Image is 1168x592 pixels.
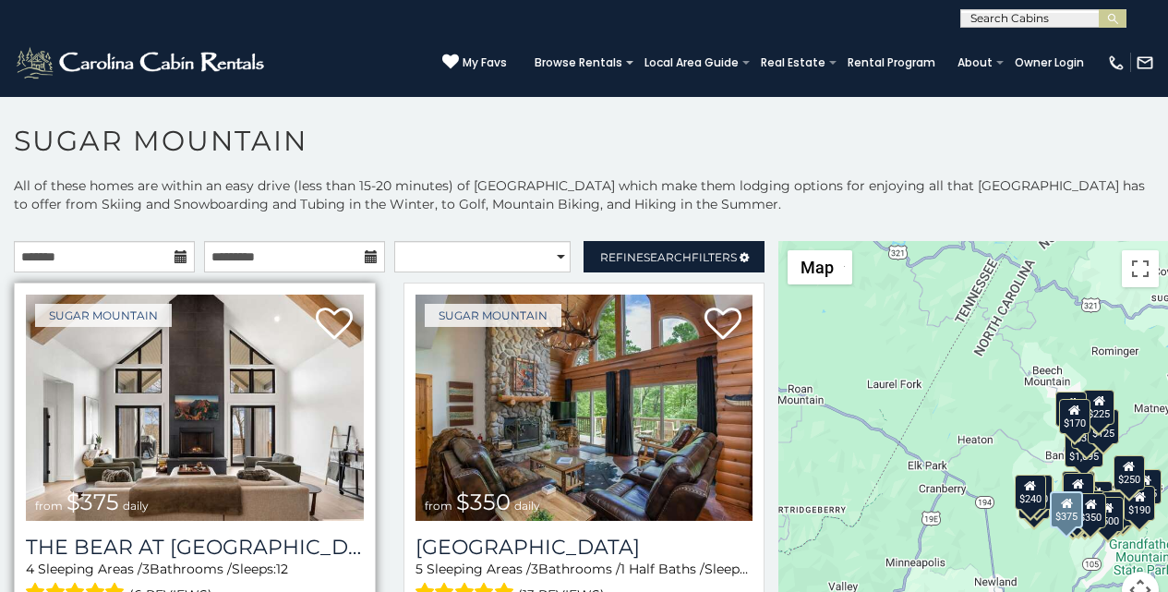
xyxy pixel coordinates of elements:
h3: Grouse Moor Lodge [415,535,753,560]
div: $190 [1062,471,1093,506]
span: daily [123,499,149,513]
a: [GEOGRAPHIC_DATA] [415,535,753,560]
div: $300 [1063,473,1094,508]
span: 3 [142,561,150,577]
span: $350 [456,489,511,515]
span: daily [514,499,540,513]
img: White-1-2.png [14,44,270,81]
button: Change map style [788,250,852,284]
h3: The Bear At Sugar Mountain [26,535,364,560]
span: Refine Filters [600,250,737,264]
span: $375 [66,489,119,515]
span: Map [801,258,834,277]
div: $1,095 [1065,432,1103,467]
a: Browse Rentals [525,50,632,76]
a: Real Estate [752,50,835,76]
button: Toggle fullscreen view [1122,250,1159,287]
span: Search [644,250,692,264]
a: Local Area Guide [635,50,748,76]
div: $240 [1055,392,1087,427]
div: $190 [1124,486,1155,521]
div: $200 [1081,481,1113,516]
span: 5 [415,561,423,577]
div: $225 [1083,390,1114,425]
span: 12 [276,561,288,577]
div: $250 [1114,455,1145,490]
span: 12 [749,561,761,577]
a: Sugar Mountain [35,304,172,327]
span: 1 Half Baths / [620,561,704,577]
span: from [35,499,63,513]
a: RefineSearchFilters [584,241,765,272]
a: Sugar Mountain [425,304,561,327]
div: $155 [1130,469,1162,504]
div: $500 [1092,497,1124,532]
div: $195 [1102,491,1133,526]
div: $170 [1059,399,1090,434]
div: $375 [1051,491,1084,528]
span: My Favs [463,54,507,71]
div: $125 [1088,409,1119,444]
img: The Bear At Sugar Mountain [26,295,364,521]
a: Add to favorites [704,306,741,344]
a: Grouse Moor Lodge from $350 daily [415,295,753,521]
a: My Favs [442,54,507,72]
div: $350 [1075,493,1106,528]
span: 4 [26,561,34,577]
img: Grouse Moor Lodge [415,295,753,521]
img: mail-regular-white.png [1136,54,1154,72]
a: Rental Program [838,50,945,76]
span: 3 [531,561,538,577]
span: from [425,499,452,513]
a: Owner Login [1005,50,1093,76]
a: The Bear At [GEOGRAPHIC_DATA] [26,535,364,560]
a: About [948,50,1002,76]
a: Add to favorites [316,306,353,344]
a: The Bear At Sugar Mountain from $375 daily [26,295,364,521]
img: phone-regular-white.png [1107,54,1126,72]
div: $240 [1015,475,1046,510]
